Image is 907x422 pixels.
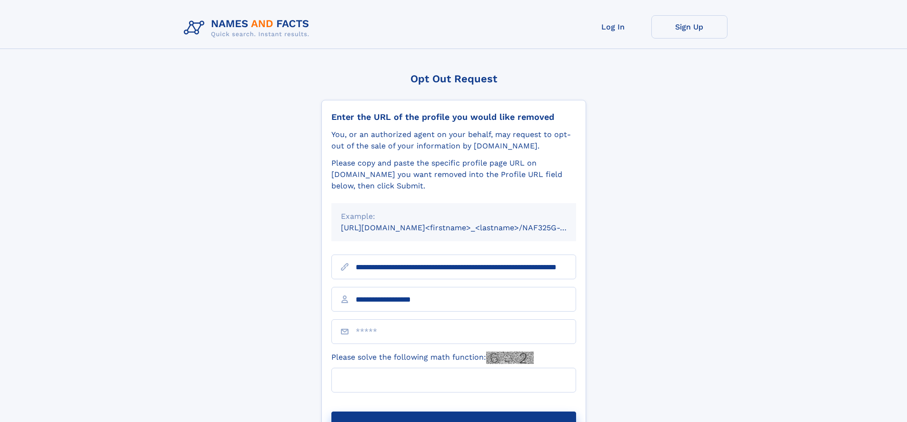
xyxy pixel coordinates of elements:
[341,223,594,232] small: [URL][DOMAIN_NAME]<firstname>_<lastname>/NAF325G-xxxxxxxx
[331,352,534,364] label: Please solve the following math function:
[341,211,567,222] div: Example:
[331,157,576,192] div: Please copy and paste the specific profile page URL on [DOMAIN_NAME] you want removed into the Pr...
[321,73,586,85] div: Opt Out Request
[575,15,651,39] a: Log In
[331,112,576,122] div: Enter the URL of the profile you would like removed
[180,15,317,41] img: Logo Names and Facts
[331,129,576,152] div: You, or an authorized agent on your behalf, may request to opt-out of the sale of your informatio...
[651,15,728,39] a: Sign Up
